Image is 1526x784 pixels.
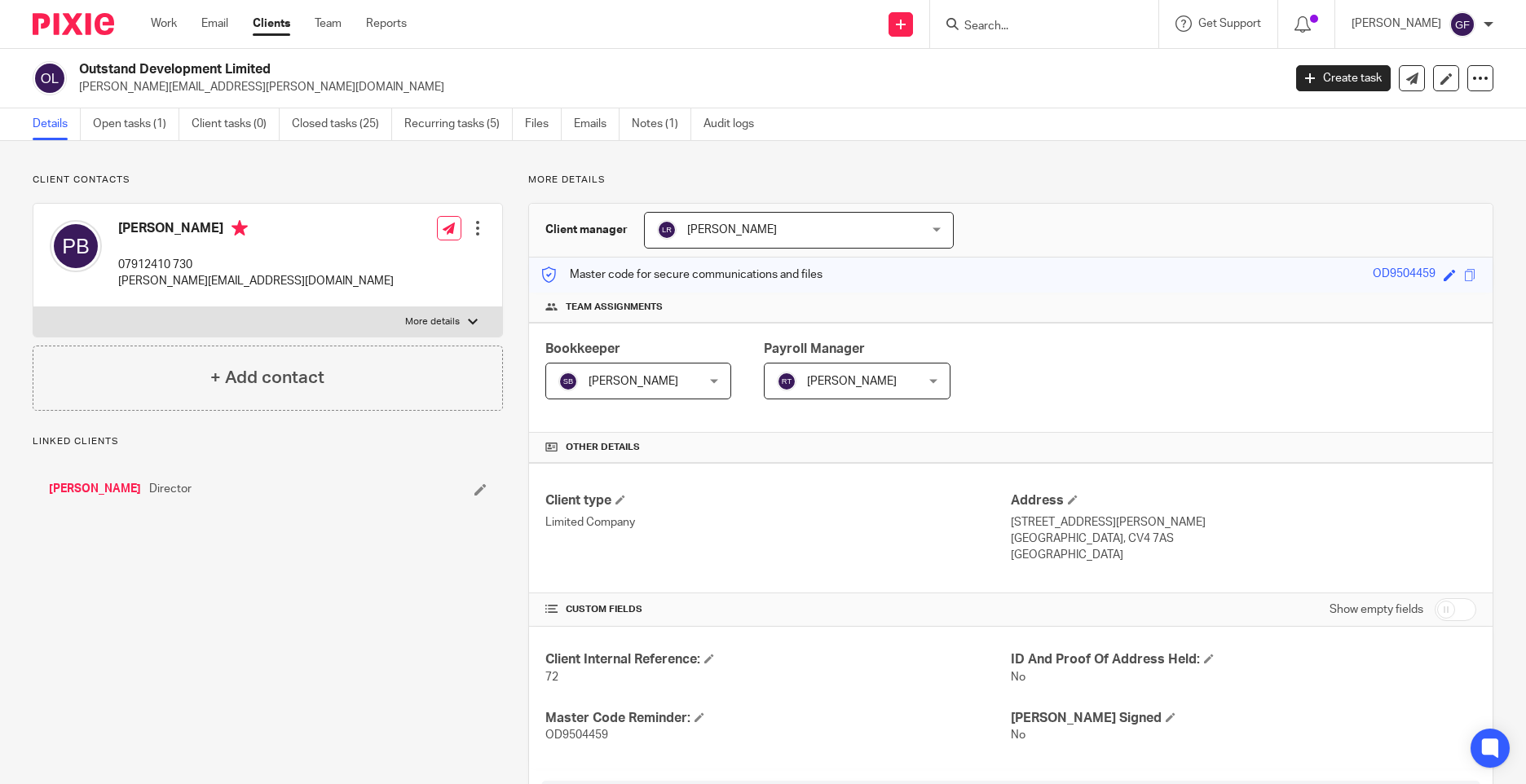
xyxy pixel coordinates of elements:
p: 07912410 730 [118,257,394,273]
a: Details [33,108,81,140]
span: Other details [566,441,640,454]
p: [PERSON_NAME][EMAIL_ADDRESS][DOMAIN_NAME] [118,273,394,289]
span: Payroll Manager [764,342,865,355]
img: svg%3E [777,372,796,391]
a: Email [201,15,228,32]
a: Open tasks (1) [93,108,179,140]
span: Bookkeeper [545,342,620,355]
a: Client tasks (0) [192,108,280,140]
h4: [PERSON_NAME] Signed [1011,710,1476,727]
a: Files [525,108,562,140]
a: Closed tasks (25) [292,108,392,140]
span: No [1011,729,1025,741]
p: Master code for secure communications and files [541,266,823,283]
h3: Client manager [545,222,628,238]
p: More details [405,315,460,328]
h4: + Add contact [210,365,324,390]
a: Emails [574,108,620,140]
a: Reports [366,15,407,32]
h4: ID And Proof Of Address Held: [1011,651,1476,668]
p: Linked clients [33,435,503,448]
p: Client contacts [33,174,503,187]
p: [STREET_ADDRESS][PERSON_NAME] [1011,514,1476,531]
a: Clients [253,15,290,32]
a: Audit logs [703,108,766,140]
img: svg%3E [33,61,67,95]
span: [PERSON_NAME] [687,224,777,236]
a: Create task [1296,65,1391,91]
i: Primary [232,220,248,236]
img: svg%3E [657,220,677,240]
span: Director [149,481,192,497]
span: [PERSON_NAME] [807,376,897,387]
h4: Client Internal Reference: [545,651,1011,668]
a: Team [315,15,342,32]
p: [GEOGRAPHIC_DATA], CV4 7AS [1011,531,1476,547]
h4: Master Code Reminder: [545,710,1011,727]
img: svg%3E [1449,11,1475,37]
div: OD9504459 [1373,266,1436,284]
span: No [1011,672,1025,683]
p: [PERSON_NAME] [1352,15,1441,32]
span: 72 [545,672,558,683]
p: More details [528,174,1493,187]
a: [PERSON_NAME] [49,481,141,497]
p: Limited Company [545,514,1011,531]
span: [PERSON_NAME] [589,376,678,387]
a: Work [151,15,177,32]
a: Recurring tasks (5) [404,108,513,140]
h4: CUSTOM FIELDS [545,603,1011,616]
a: Notes (1) [632,108,691,140]
input: Search [963,20,1109,34]
label: Show empty fields [1330,601,1423,618]
span: OD9504459 [545,729,608,741]
img: svg%3E [558,372,578,391]
h4: Address [1011,492,1476,509]
span: Team assignments [566,301,663,314]
p: [GEOGRAPHIC_DATA] [1011,547,1476,563]
img: Pixie [33,13,114,35]
h4: Client type [545,492,1011,509]
p: [PERSON_NAME][EMAIL_ADDRESS][PERSON_NAME][DOMAIN_NAME] [79,79,1272,95]
img: svg%3E [50,220,102,272]
h4: [PERSON_NAME] [118,220,394,240]
h2: Outstand Development Limited [79,61,1033,78]
span: Get Support [1198,18,1261,29]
